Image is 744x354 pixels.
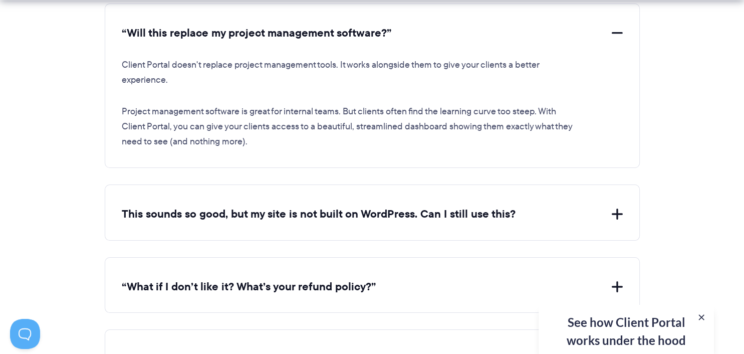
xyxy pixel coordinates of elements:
iframe: Toggle Customer Support [10,319,40,349]
button: This sounds so good, but my site is not built on WordPress. Can I still use this? [122,207,623,222]
p: Client Portal doesn't replace project management tools. It works alongside them to give your clie... [122,58,578,88]
button: “Will this replace my project management software?” [122,26,623,41]
p: Project management software is great for internal teams. But clients often find the learning curv... [122,104,578,149]
button: “What if I don’t like it? What’s your refund policy?” [122,279,623,295]
div: “Will this replace my project management software?” [122,41,623,149]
